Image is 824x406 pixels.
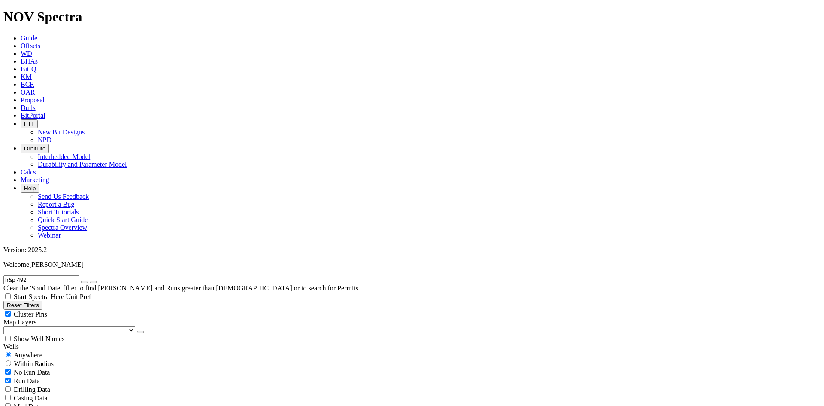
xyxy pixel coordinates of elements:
a: Spectra Overview [38,224,87,231]
span: Show Well Names [14,335,64,342]
h1: NOV Spectra [3,9,821,25]
a: Interbedded Model [38,153,90,160]
div: Wells [3,343,821,351]
a: Offsets [21,42,40,49]
a: BitPortal [21,112,45,119]
a: Marketing [21,176,49,183]
a: Dulls [21,104,36,111]
a: Report a Bug [38,201,74,208]
a: BCR [21,81,34,88]
span: Anywhere [14,351,42,359]
a: Calcs [21,168,36,176]
button: Reset Filters [3,301,42,310]
button: FTT [21,119,38,128]
a: OAR [21,89,35,96]
a: Short Tutorials [38,208,79,216]
a: Send Us Feedback [38,193,89,200]
span: No Run Data [14,369,50,376]
span: Casing Data [14,394,48,402]
input: Start Spectra Here [5,293,11,299]
span: OrbitLite [24,145,45,152]
span: Within Radius [14,360,54,367]
span: [PERSON_NAME] [29,261,84,268]
a: Quick Start Guide [38,216,88,223]
a: NPD [38,136,51,143]
span: Clear the 'Spud Date' filter to find [PERSON_NAME] and Runs greater than [DEMOGRAPHIC_DATA] or to... [3,284,360,292]
a: Guide [21,34,37,42]
button: OrbitLite [21,144,49,153]
a: BitIQ [21,65,36,73]
p: Welcome [3,261,821,269]
input: Search [3,275,79,284]
a: Proposal [21,96,45,104]
a: KM [21,73,32,80]
div: Version: 2025.2 [3,246,821,254]
span: Map Layers [3,318,36,326]
a: New Bit Designs [38,128,85,136]
a: WD [21,50,32,57]
span: Drilling Data [14,386,50,393]
span: Cluster Pins [14,311,47,318]
span: Help [24,185,36,192]
span: Start Spectra Here [14,293,64,300]
span: FTT [24,121,34,127]
a: BHAs [21,58,38,65]
a: Durability and Parameter Model [38,161,127,168]
span: Run Data [14,377,40,385]
span: Unit Pref [66,293,91,300]
button: Help [21,184,39,193]
a: Webinar [38,232,61,239]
